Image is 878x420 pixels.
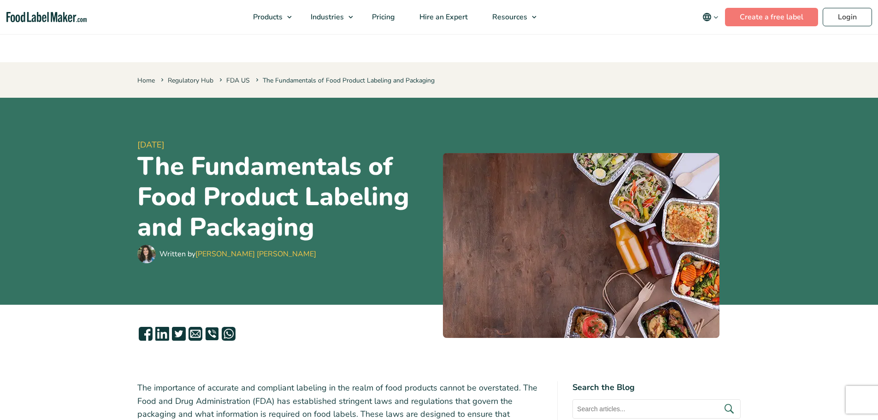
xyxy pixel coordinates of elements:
span: Resources [489,12,528,22]
h1: The Fundamentals of Food Product Labeling and Packaging [137,151,436,243]
span: Products [250,12,283,22]
img: Maria Abi Hanna - Food Label Maker [137,245,156,263]
input: Search articles... [572,399,741,419]
div: Written by [159,248,316,260]
span: [DATE] [137,139,436,151]
span: Hire an Expert [417,12,469,22]
a: Create a free label [725,8,818,26]
a: Home [137,76,155,85]
a: Login [823,8,872,26]
span: Pricing [369,12,396,22]
span: The Fundamentals of Food Product Labeling and Packaging [254,76,435,85]
a: FDA US [226,76,250,85]
a: Regulatory Hub [168,76,213,85]
span: Industries [308,12,345,22]
a: [PERSON_NAME] [PERSON_NAME] [195,249,316,259]
h4: Search the Blog [572,381,741,394]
